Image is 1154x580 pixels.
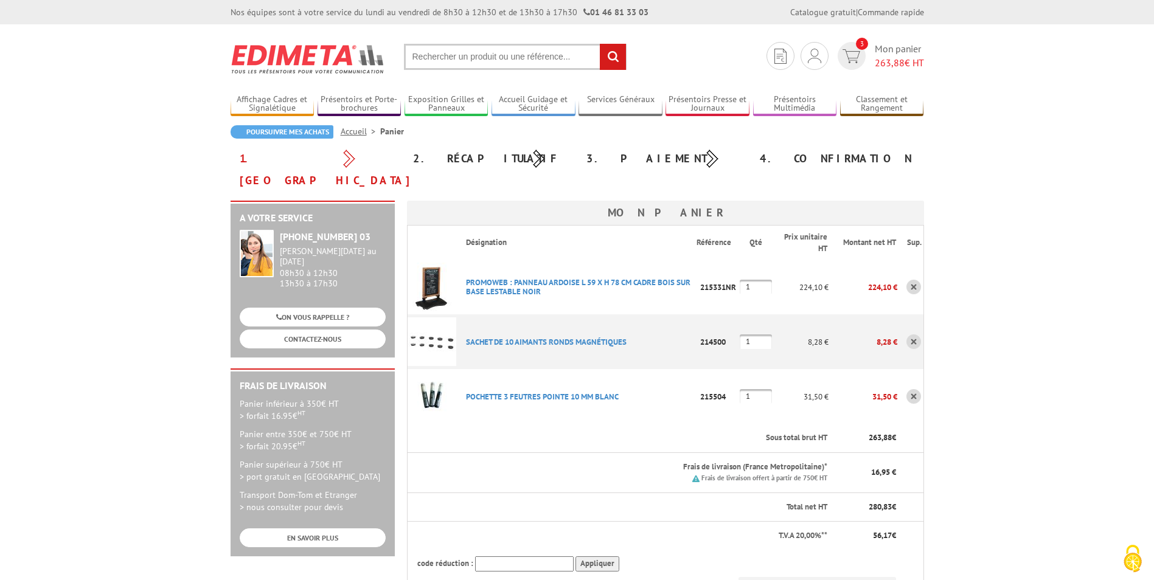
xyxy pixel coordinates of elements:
[297,409,305,417] sup: HT
[875,42,924,70] span: Mon panier
[240,458,386,483] p: Panier supérieur à 750€ HT
[280,230,370,243] strong: [PHONE_NUMBER] 03
[231,148,404,192] div: 1. [GEOGRAPHIC_DATA]
[829,331,897,353] p: 8,28 €
[774,49,787,64] img: devis rapide
[772,331,829,353] p: 8,28 €
[417,558,473,568] span: code réduction :
[492,94,575,114] a: Accueil Guidage et Sécurité
[583,7,648,18] strong: 01 46 81 33 03
[697,331,740,353] p: 214500
[577,148,751,170] div: 3. Paiement
[231,125,333,139] a: Poursuivre mes achats
[740,226,772,260] th: Qté
[466,277,690,297] a: PROMOWEB : PANNEAU ARDOISE L 59 X H 78 CM CADRE BOIS SUR BASE LESTABLE NOIR
[280,246,386,288] div: 08h30 à 12h30 13h30 à 17h30
[240,398,386,422] p: Panier inférieur à 350€ HT
[697,386,740,407] p: 215504
[231,94,315,114] a: Affichage Cadres et Signalétique
[456,226,697,260] th: Désignation
[240,308,386,326] a: ON VOUS RAPPELLE ?
[697,237,739,249] p: Référence
[408,372,456,421] img: POCHETTE 3 FEUTRES POINTE 10 MM BLANC
[240,502,343,513] span: > nous consulter pour devis
[838,530,896,542] p: €
[897,226,923,260] th: Sup.
[575,556,619,571] input: Appliquer
[869,432,892,443] span: 263,88
[1118,544,1148,574] img: Cookies (fenêtre modale)
[856,38,868,50] span: 3
[838,237,896,249] p: Montant net HT
[835,42,924,70] a: devis rapide 3 Mon panier 263,88€ HT
[829,386,897,407] p: 31,50 €
[240,428,386,452] p: Panier entre 350€ et 750€ HT
[579,94,662,114] a: Services Généraux
[297,439,305,447] sup: HT
[1111,539,1154,580] button: Cookies (fenêtre modale)
[456,424,829,452] th: Sous total brut HT
[751,148,924,170] div: 4. Confirmation
[875,56,924,70] span: € HT
[408,263,456,311] img: PROMOWEB : PANNEAU ARDOISE L 59 X H 78 CM CADRE BOIS SUR BASE LESTABLE NOIR
[840,94,924,114] a: Classement et Rangement
[843,49,860,63] img: devis rapide
[838,432,896,444] p: €
[697,277,740,298] p: 215331NR
[772,277,829,298] p: 224,10 €
[873,530,892,540] span: 56,17
[417,530,828,542] p: T.V.A 20,00%**
[871,467,896,477] span: 16,95 €
[240,213,386,224] h2: A votre service
[666,94,749,114] a: Présentoirs Presse et Journaux
[240,471,380,482] span: > port gratuit en [GEOGRAPHIC_DATA]
[790,7,856,18] a: Catalogue gratuit
[240,330,386,348] a: CONTACTEZ-NOUS
[782,232,828,254] p: Prix unitaire HT
[869,502,892,512] span: 280,83
[231,36,386,81] img: Edimeta
[231,6,648,18] div: Nos équipes sont à votre service du lundi au vendredi de 8h30 à 12h30 et de 13h30 à 17h30
[404,148,577,170] div: 2. Récapitulatif
[240,230,274,277] img: widget-service.jpg
[600,44,626,70] input: rechercher
[280,246,386,267] div: [PERSON_NAME][DATE] au [DATE]
[380,125,404,137] li: Panier
[838,502,896,513] p: €
[858,7,924,18] a: Commande rapide
[829,277,897,298] p: 224,10 €
[407,201,924,225] h3: Mon panier
[405,94,488,114] a: Exposition Grilles et Panneaux
[466,392,619,402] a: POCHETTE 3 FEUTRES POINTE 10 MM BLANC
[240,489,386,513] p: Transport Dom-Tom et Etranger
[772,386,829,407] p: 31,50 €
[240,441,305,452] span: > forfait 20.95€
[466,337,627,347] a: SACHET DE 10 AIMANTS RONDS MAGNéTIQUES
[701,474,827,482] small: Frais de livraison offert à partir de 750€ HT
[240,410,305,421] span: > forfait 16.95€
[240,528,386,547] a: EN SAVOIR PLUS
[404,44,627,70] input: Rechercher un produit ou une référence...
[808,49,821,63] img: devis rapide
[790,6,924,18] div: |
[240,381,386,392] h2: Frais de Livraison
[753,94,837,114] a: Présentoirs Multimédia
[466,461,828,473] p: Frais de livraison (France Metropolitaine)*
[408,317,456,366] img: SACHET DE 10 AIMANTS RONDS MAGNéTIQUES
[417,502,828,513] p: Total net HT
[341,126,380,137] a: Accueil
[875,57,905,69] span: 263,88
[318,94,401,114] a: Présentoirs et Porte-brochures
[692,475,700,482] img: picto.png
